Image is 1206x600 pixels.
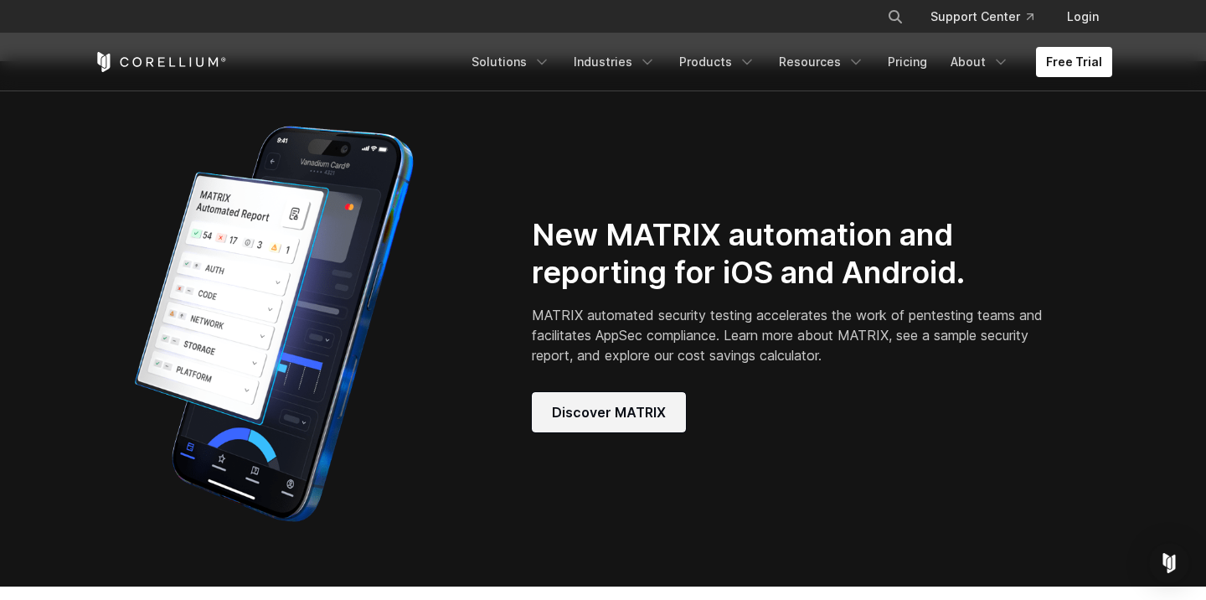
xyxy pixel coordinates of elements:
[94,115,454,534] img: Corellium_MATRIX_Hero_1_1x
[461,47,560,77] a: Solutions
[564,47,666,77] a: Industries
[1149,543,1189,583] div: Open Intercom Messenger
[880,2,910,32] button: Search
[941,47,1019,77] a: About
[552,402,666,422] span: Discover MATRIX
[669,47,765,77] a: Products
[867,2,1112,32] div: Navigation Menu
[532,305,1049,365] p: MATRIX automated security testing accelerates the work of pentesting teams and facilitates AppSec...
[461,47,1112,77] div: Navigation Menu
[917,2,1047,32] a: Support Center
[1036,47,1112,77] a: Free Trial
[1054,2,1112,32] a: Login
[94,52,227,72] a: Corellium Home
[532,216,1049,292] h2: New MATRIX automation and reporting for iOS and Android.
[878,47,937,77] a: Pricing
[532,392,686,432] a: Discover MATRIX
[769,47,874,77] a: Resources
